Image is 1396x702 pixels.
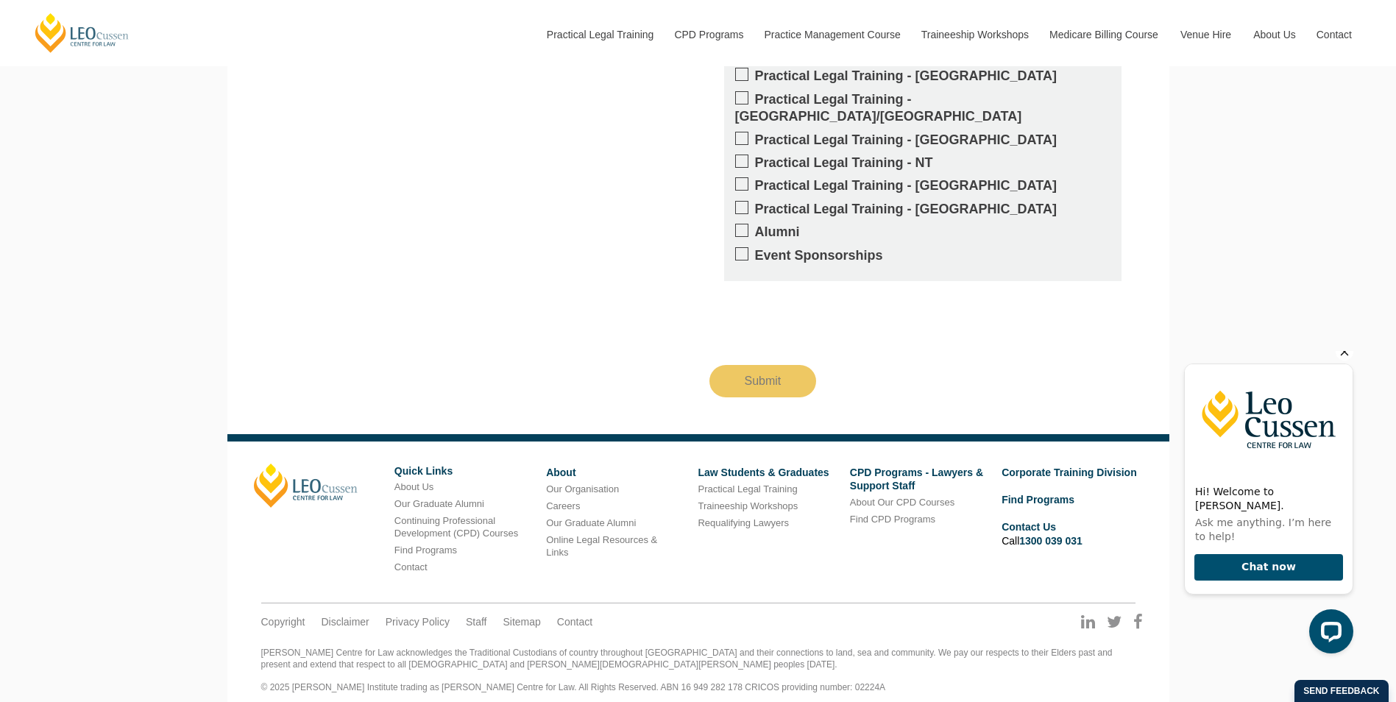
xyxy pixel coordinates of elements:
li: Call [1002,518,1142,549]
h6: Quick Links [394,466,535,477]
a: 1300 039 031 [1019,535,1083,547]
label: Event Sponsorships [735,247,1110,264]
a: Careers [546,500,580,511]
label: Practical Legal Training - [GEOGRAPHIC_DATA] [735,68,1110,85]
button: Open LiveChat chat widget [137,258,181,302]
button: Chat now [22,203,171,230]
a: Traineeship Workshops [910,3,1038,66]
label: Practical Legal Training - NT [735,155,1110,171]
a: [PERSON_NAME] Centre for Law [33,12,131,54]
label: Practical Legal Training - [GEOGRAPHIC_DATA] [735,132,1110,149]
a: Our Organisation [546,483,619,494]
a: Our Graduate Alumni [394,498,484,509]
label: Practical Legal Training - [GEOGRAPHIC_DATA] [735,177,1110,194]
a: Traineeship Workshops [698,500,798,511]
iframe: LiveChat chat widget [1172,351,1359,665]
a: Copyright [261,615,305,628]
a: CPD Programs - Lawyers & Support Staff [850,467,983,492]
a: Venue Hire [1169,3,1242,66]
a: Our Graduate Alumni [546,517,636,528]
a: Medicare Billing Course [1038,3,1169,66]
a: Find Programs [394,545,457,556]
div: [PERSON_NAME] Centre for Law acknowledges the Traditional Custodians of country throughout [GEOGR... [261,648,1135,693]
a: [PERSON_NAME] [254,464,358,508]
a: Contact Us [1002,521,1056,533]
a: Disclaimer [321,615,369,628]
a: Privacy Policy [386,615,450,628]
a: Contact [394,561,428,572]
a: Contact [1305,3,1363,66]
a: Sitemap [503,615,540,628]
a: About Our CPD Courses [850,497,954,508]
label: Practical Legal Training - [GEOGRAPHIC_DATA]/[GEOGRAPHIC_DATA] [735,91,1110,126]
a: About [546,467,575,478]
img: Leo Cussen Centre for Law Logo [13,13,180,124]
label: Alumni [735,224,1110,241]
a: Practical Legal Training [698,483,797,494]
p: Ask me anything. I’m here to help! [23,165,170,193]
a: About Us [1242,3,1305,66]
h2: Hi! Welcome to [PERSON_NAME]. [23,134,170,162]
a: Staff [466,615,487,628]
iframe: reCAPTCHA [709,293,933,350]
a: About Us [394,481,433,492]
a: Contact [557,615,592,628]
a: Practical Legal Training [536,3,664,66]
a: Find CPD Programs [850,514,935,525]
a: Continuing Professional Development (CPD) Courses [394,515,518,539]
a: Requalifying Lawyers [698,517,789,528]
a: Corporate Training Division [1002,467,1137,478]
a: Practice Management Course [754,3,910,66]
a: Find Programs [1002,494,1074,506]
a: Online Legal Resources & Links [546,534,657,558]
input: Submit [709,365,817,397]
label: Practical Legal Training - [GEOGRAPHIC_DATA] [735,201,1110,218]
a: CPD Programs [663,3,753,66]
a: Law Students & Graduates [698,467,829,478]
